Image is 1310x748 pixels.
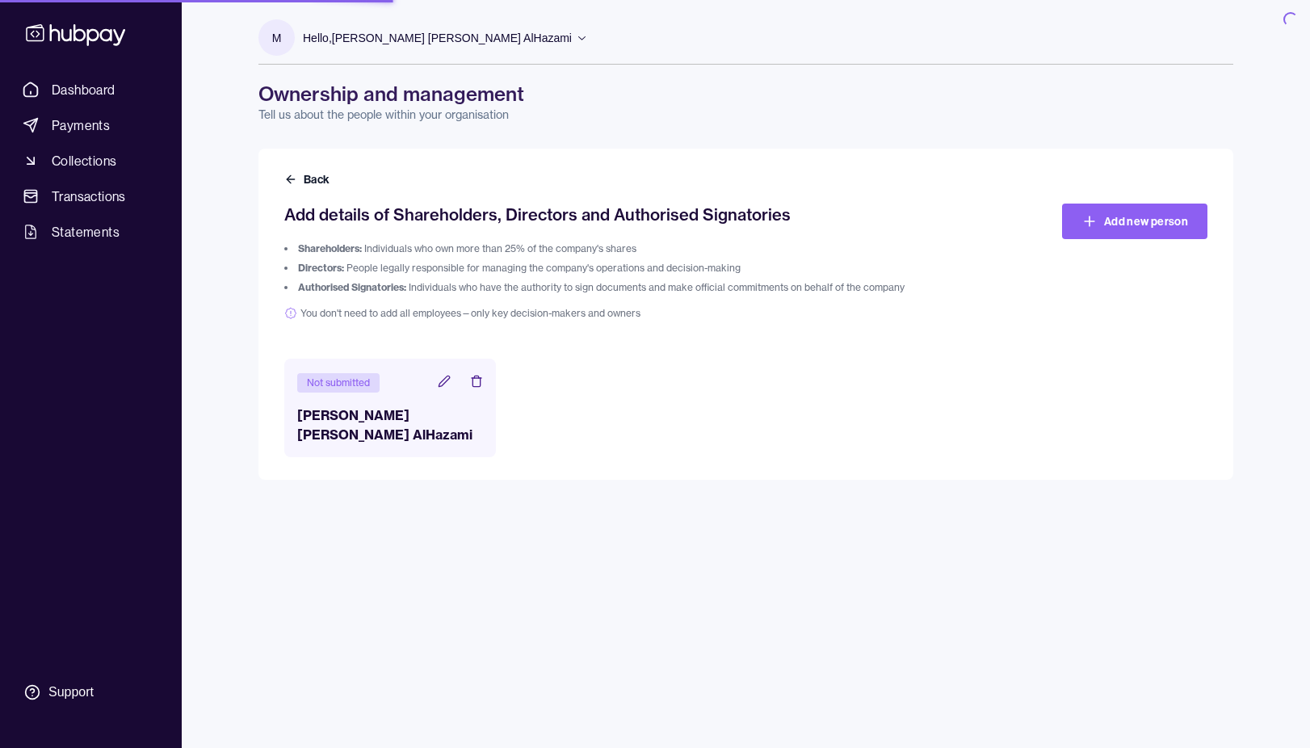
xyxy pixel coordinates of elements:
li: Individuals who have the authority to sign documents and make official commitments on behalf of t... [284,281,976,294]
span: Payments [52,116,110,135]
span: Statements [52,222,120,242]
span: Transactions [52,187,126,206]
a: Transactions [16,182,166,211]
a: Add new person [1062,204,1207,239]
li: Individuals who own more than 25% of the company's shares [284,242,976,255]
h3: [PERSON_NAME] [PERSON_NAME] AlHazami [297,406,483,444]
h1: Ownership and management [258,81,1233,107]
a: Dashboard [16,75,166,104]
p: M [272,29,282,47]
button: Back [284,171,333,187]
a: Support [16,675,166,709]
a: Statements [16,217,166,246]
span: Dashboard [52,80,115,99]
span: Directors: [298,262,344,274]
span: Collections [52,151,116,170]
span: Authorised Signatories: [298,281,406,293]
a: Payments [16,111,166,140]
h2: Add details of Shareholders, Directors and Authorised Signatories [284,204,976,226]
div: Not submitted [297,373,380,393]
span: You don't need to add all employees—only key decision-makers and owners [284,307,976,320]
span: Shareholders: [298,242,362,254]
div: Support [48,683,94,701]
p: Tell us about the people within your organisation [258,107,1233,123]
p: Hello, [PERSON_NAME] [PERSON_NAME] AlHazami [303,29,572,47]
li: People legally responsible for managing the company's operations and decision-making [284,262,976,275]
a: Collections [16,146,166,175]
